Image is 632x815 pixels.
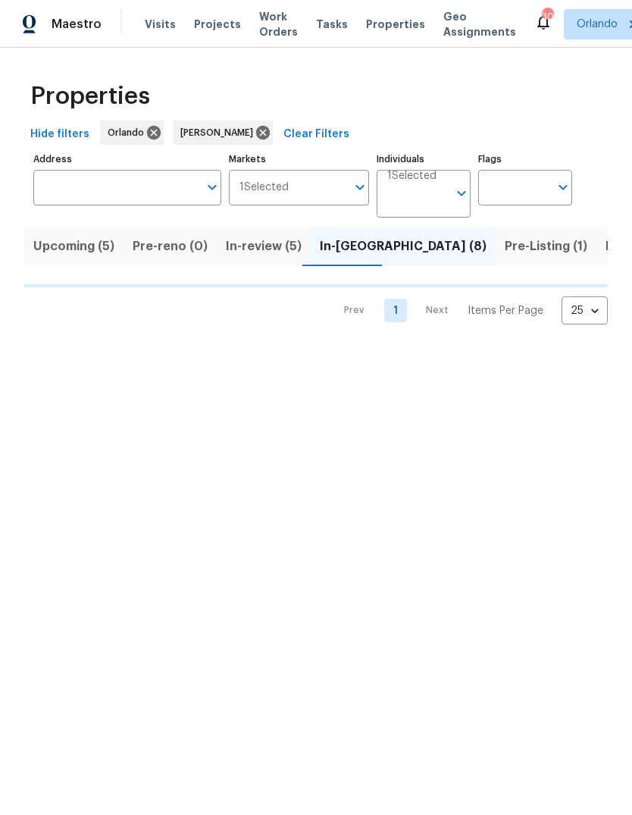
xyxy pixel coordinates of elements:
label: Flags [478,155,572,164]
span: Pre-Listing (1) [505,236,587,257]
div: 30 [542,9,552,24]
span: 1 Selected [239,181,289,194]
div: 25 [562,291,608,331]
span: Projects [194,17,241,32]
span: 1 Selected [387,170,436,183]
span: Upcoming (5) [33,236,114,257]
span: Visits [145,17,176,32]
p: Items Per Page [468,303,543,318]
button: Clear Filters [277,121,355,149]
label: Individuals [377,155,471,164]
button: Open [451,183,472,204]
button: Open [202,177,223,198]
span: Maestro [52,17,102,32]
span: Hide filters [30,125,89,144]
label: Markets [229,155,370,164]
span: Tasks [316,19,348,30]
a: Goto page 1 [384,299,407,322]
span: Properties [366,17,425,32]
span: Pre-reno (0) [133,236,208,257]
span: Geo Assignments [443,9,516,39]
span: Orlando [108,125,150,140]
span: [PERSON_NAME] [180,125,259,140]
div: Orlando [100,121,164,145]
span: Work Orders [259,9,298,39]
div: [PERSON_NAME] [173,121,273,145]
button: Hide filters [24,121,95,149]
span: In-[GEOGRAPHIC_DATA] (8) [320,236,487,257]
span: Clear Filters [283,125,349,144]
nav: Pagination Navigation [330,296,608,324]
button: Open [552,177,574,198]
span: In-review (5) [226,236,302,257]
span: Orlando [577,17,618,32]
label: Address [33,155,221,164]
span: Properties [30,89,150,104]
button: Open [349,177,371,198]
